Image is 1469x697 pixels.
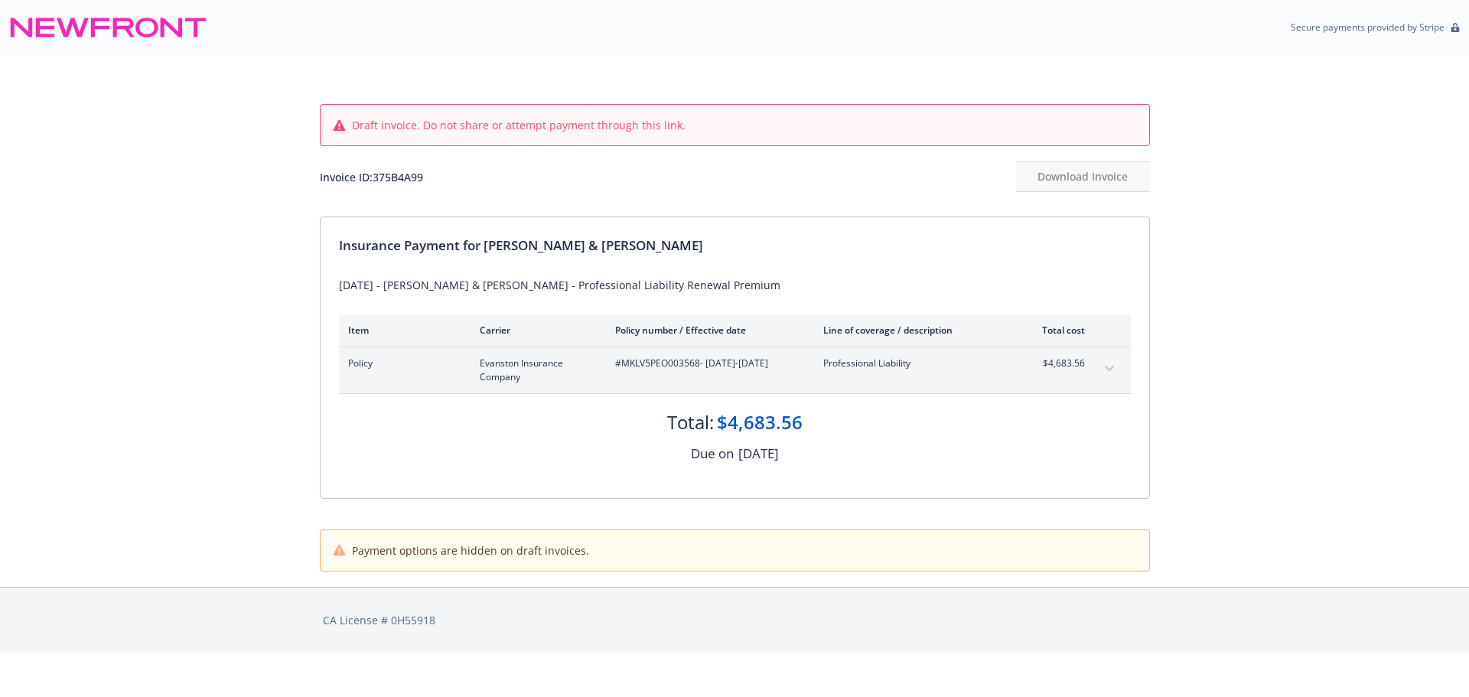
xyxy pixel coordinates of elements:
div: Invoice ID: 375B4A99 [320,169,423,185]
div: Insurance Payment for [PERSON_NAME] & [PERSON_NAME] [339,236,1131,256]
div: [DATE] [738,444,779,464]
div: Carrier [480,324,591,337]
div: Line of coverage / description [823,324,1003,337]
span: #MKLV5PEO003568 - [DATE]-[DATE] [615,357,799,370]
div: Policy number / Effective date [615,324,799,337]
div: Due on [691,444,734,464]
span: Draft invoice. Do not share or attempt payment through this link. [352,117,686,133]
span: Payment options are hidden on draft invoices. [352,542,589,559]
span: Evanston Insurance Company [480,357,591,384]
button: expand content [1097,357,1122,381]
div: [DATE] - [PERSON_NAME] & [PERSON_NAME] - Professional Liability Renewal Premium [339,277,1131,293]
button: Download Invoice [1016,161,1150,192]
span: Professional Liability [823,357,1003,370]
p: Secure payments provided by Stripe [1291,21,1445,34]
div: PolicyEvanston Insurance Company#MKLV5PEO003568- [DATE]-[DATE]Professional Liability$4,683.56expa... [339,347,1131,393]
span: Policy [348,357,455,370]
span: $4,683.56 [1028,357,1085,370]
div: Item [348,324,455,337]
div: CA License # 0H55918 [323,612,1147,628]
div: $4,683.56 [717,409,803,435]
div: Total cost [1028,324,1085,337]
div: Total: [667,409,714,435]
div: Download Invoice [1016,162,1150,191]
